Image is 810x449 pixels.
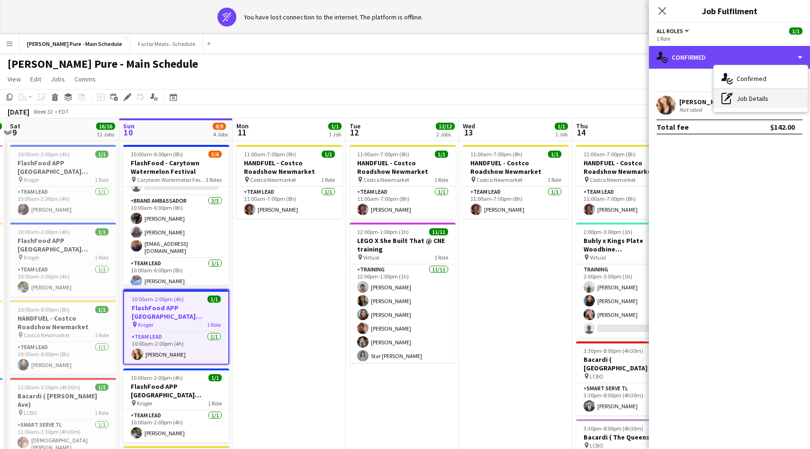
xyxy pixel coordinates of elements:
h1: [PERSON_NAME] Pure - Main Schedule [8,57,198,71]
span: 11:00am-3:30pm (4h30m) [18,384,81,391]
div: 10:00am-2:00pm (4h)1/1FlashFood APP [GEOGRAPHIC_DATA] [GEOGRAPHIC_DATA][US_STATE] #519 Kroger1 Ro... [123,368,229,442]
div: [PERSON_NAME] [679,98,729,106]
div: 1 Job [329,131,341,138]
span: 1/1 [207,296,221,303]
h3: FlashFood APP [GEOGRAPHIC_DATA] [GEOGRAPHIC_DATA][US_STATE] #519 [123,382,229,399]
span: 1 Role [95,409,108,416]
button: [PERSON_NAME] Pure - Main Schedule [19,35,130,53]
div: Job Details [714,89,808,108]
span: 1/1 [95,151,108,158]
div: 11:00am-7:00pm (8h)1/1HANDFUEL - Costco Roadshow Newmarket Costco Newmarket1 RoleTeam Lead1/111:0... [463,145,569,219]
span: Jobs [51,75,65,83]
div: 1 Job [555,131,567,138]
div: 2 Jobs [436,131,454,138]
span: 1/1 [95,228,108,235]
h3: Bubly x Kings Plate Woodbine [GEOGRAPHIC_DATA] [576,236,682,253]
app-job-card: 10:00am-2:00pm (4h)1/1FlashFood APP [GEOGRAPHIC_DATA] [GEOGRAPHIC_DATA][US_STATE] #514 Kroger1 Ro... [10,223,116,296]
app-card-role: Team Lead1/110:00am-2:00pm (4h)[PERSON_NAME] [124,332,228,364]
h3: Bacardi ( The Queensway) [576,433,682,441]
span: 11:00am-7:00pm (8h) [584,151,636,158]
app-card-role: Training3/42:00pm-3:00pm (1h)[PERSON_NAME][PERSON_NAME][PERSON_NAME] [576,264,682,338]
div: 11:00am-7:00pm (8h)1/1HANDFUEL - Costco Roadshow Newmarket Costco Newmarket1 RoleTeam Lead1/111:0... [576,145,682,219]
app-card-role: Brand Ambassador3/310:00am-6:00pm (8h)[PERSON_NAME][PERSON_NAME][EMAIL_ADDRESS][DOMAIN_NAME] [PER... [123,196,229,258]
span: Virtual [590,254,606,261]
span: 8/9 [213,123,226,130]
div: 1 Role [657,35,802,42]
app-job-card: 10:00am-6:00pm (8h)5/6FlashFood - Carytown Watermelon Festival Carytwon Watermelon Festival3 Role... [123,145,229,285]
span: 1/1 [548,151,561,158]
span: 2:00pm-3:00pm (1h) [584,228,632,235]
app-card-role: Team Lead1/110:00am-2:00pm (4h)[PERSON_NAME] [123,410,229,442]
button: All roles [657,27,691,35]
span: Costco Newmarket [477,176,522,183]
div: 4 Jobs [213,131,228,138]
h3: HANDFUEL - Costco Roadshow Newmarket [10,314,116,331]
span: Comms [74,75,96,83]
app-job-card: 10:00am-2:00pm (4h)1/1FlashFood APP [GEOGRAPHIC_DATA] [GEOGRAPHIC_DATA][US_STATE] #515 Kroger1 Ro... [123,289,229,365]
span: 1/1 [95,384,108,391]
h3: Job Fulfilment [649,5,810,17]
h3: HANDFUEL - Costco Roadshow Newmarket [236,159,342,176]
span: 1 Role [548,176,561,183]
span: 1/1 [95,306,108,313]
span: 3:30pm-8:00pm (4h30m) [584,425,643,432]
div: You have lost connection to the internet. The platform is offline. [244,13,423,21]
span: 1 Role [95,332,108,339]
app-card-role: Team Lead1/110:00am-6:00pm (8h)[PERSON_NAME] [10,342,116,374]
button: Factor Meals - Schedule [130,35,203,53]
span: 11:00am-7:00pm (8h) [357,151,409,158]
app-card-role: Training11/1112:00pm-1:00pm (1h)[PERSON_NAME][PERSON_NAME][PERSON_NAME][PERSON_NAME][PERSON_NAME]... [350,264,456,434]
span: 10:00am-6:00pm (8h) [18,306,70,313]
span: Kroger [138,321,153,328]
app-card-role: Team Lead1/110:00am-2:00pm (4h)[PERSON_NAME] [10,187,116,219]
a: Comms [71,73,99,85]
span: 12 [348,127,360,138]
span: Costco Newmarket [590,176,636,183]
span: 11:00am-7:00pm (8h) [470,151,522,158]
span: LCBO [590,442,603,449]
span: Thu [576,122,588,130]
app-job-card: 2:00pm-3:00pm (1h)3/4Bubly x Kings Plate Woodbine [GEOGRAPHIC_DATA] Virtual1 RoleTraining3/42:00p... [576,223,682,338]
span: 10:00am-2:00pm (4h) [131,374,183,381]
app-job-card: 11:00am-7:00pm (8h)1/1HANDFUEL - Costco Roadshow Newmarket Costco Newmarket1 RoleTeam Lead1/111:0... [236,145,342,219]
span: Virtual [363,254,379,261]
span: Tue [350,122,360,130]
div: Total fee [657,122,689,132]
div: EDT [59,108,69,115]
app-job-card: 10:00am-2:00pm (4h)1/1FlashFood APP [GEOGRAPHIC_DATA] [GEOGRAPHIC_DATA][US_STATE] #510 Kroger1 Ro... [10,145,116,219]
app-card-role: Team Lead1/111:00am-7:00pm (8h)[PERSON_NAME] [463,187,569,219]
span: 10 [122,127,135,138]
span: Costco Newmarket [250,176,296,183]
h3: HANDFUEL - Costco Roadshow Newmarket [463,159,569,176]
app-job-card: 3:30pm-8:00pm (4h30m)1/1Bacardi ( [GEOGRAPHIC_DATA] E) LCBO1 RoleSmart Serve TL1/13:30pm-8:00pm (... [576,341,682,415]
app-card-role: Team Lead1/111:00am-7:00pm (8h)[PERSON_NAME] [236,187,342,219]
span: Mon [236,122,249,130]
app-card-role: Team Lead1/111:00am-7:00pm (8h)[PERSON_NAME] [350,187,456,219]
span: 12/12 [436,123,455,130]
span: 9 [9,127,20,138]
span: LCBO [24,409,37,416]
h3: FlashFood APP [GEOGRAPHIC_DATA] [GEOGRAPHIC_DATA][US_STATE] #510 [10,159,116,176]
span: 1 Role [434,176,448,183]
span: 1/1 [789,27,802,35]
span: Week 32 [31,108,55,115]
app-card-role: Team Lead1/110:00am-2:00pm (4h)[PERSON_NAME] [10,264,116,296]
span: 10:00am-2:00pm (4h) [132,296,184,303]
span: 1/1 [555,123,568,130]
div: 11 Jobs [97,131,115,138]
div: Not rated [679,106,704,113]
h3: LEGO X She Built That @ CNE training [350,236,456,253]
span: 1 Role [208,400,222,407]
app-job-card: 12:00pm-1:00pm (1h)11/11LEGO X She Built That @ CNE training Virtual1 RoleTraining11/1112:00pm-1:... [350,223,456,363]
app-card-role: Team Lead1/110:00am-6:00pm (8h)[PERSON_NAME] [123,258,229,290]
span: 10:00am-2:00pm (4h) [18,151,70,158]
span: 1/1 [435,151,448,158]
span: 3 Roles [206,176,222,183]
div: 10:00am-6:00pm (8h)1/1HANDFUEL - Costco Roadshow Newmarket Costco Newmarket1 RoleTeam Lead1/110:0... [10,300,116,374]
span: 1 Role [321,176,335,183]
h3: Bacardi ( [PERSON_NAME] Ave) [10,392,116,409]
